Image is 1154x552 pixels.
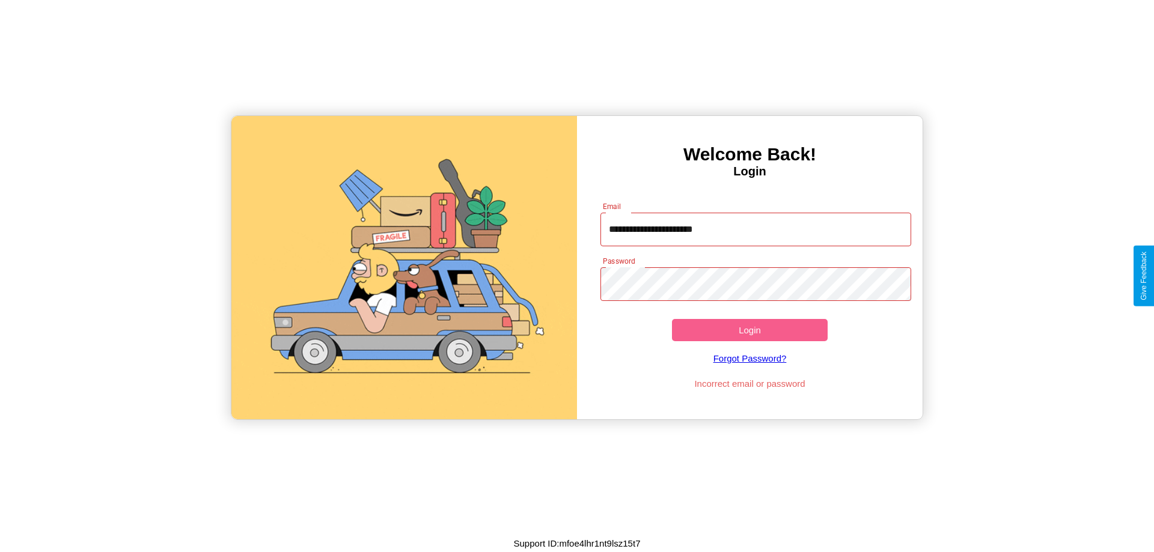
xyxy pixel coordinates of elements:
[1140,252,1148,300] div: Give Feedback
[594,341,906,375] a: Forgot Password?
[594,375,906,392] p: Incorrect email or password
[231,116,577,419] img: gif
[577,144,923,165] h3: Welcome Back!
[514,535,641,551] p: Support ID: mfoe4lhr1nt9lsz15t7
[577,165,923,178] h4: Login
[603,256,635,266] label: Password
[672,319,828,341] button: Login
[603,201,621,211] label: Email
